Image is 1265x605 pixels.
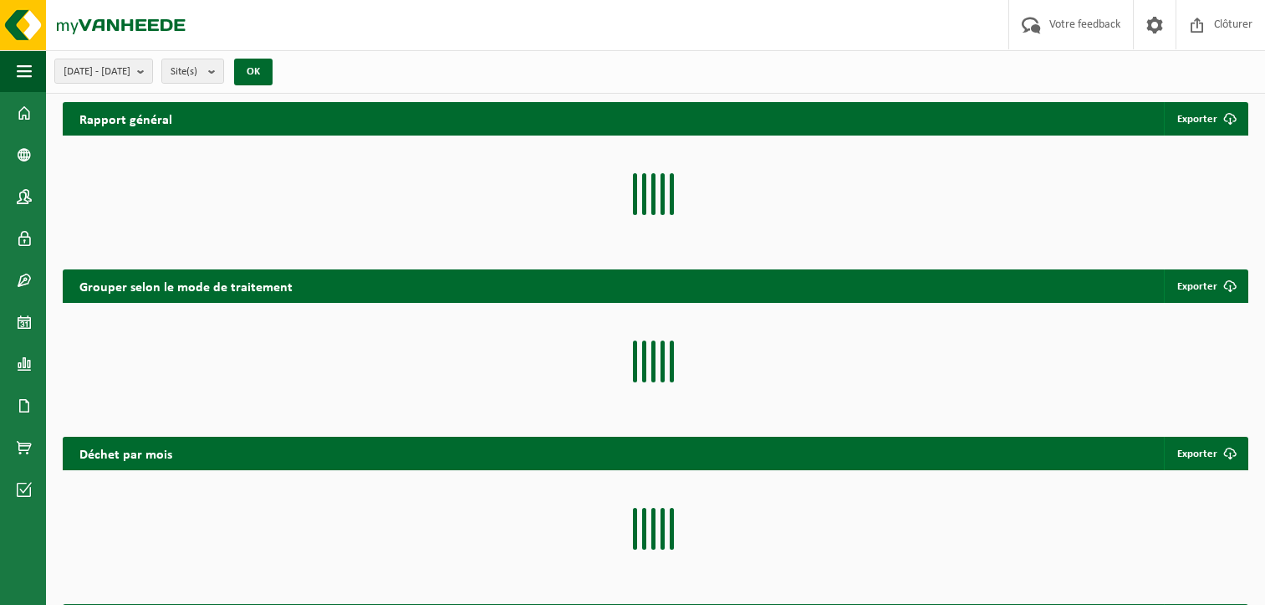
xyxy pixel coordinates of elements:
[64,59,130,85] span: [DATE] - [DATE]
[54,59,153,84] button: [DATE] - [DATE]
[234,59,273,85] button: OK
[63,437,189,469] h2: Déchet par mois
[1164,437,1247,470] a: Exporter
[1164,269,1247,303] a: Exporter
[63,269,309,302] h2: Grouper selon le mode de traitement
[161,59,224,84] button: Site(s)
[1164,102,1247,136] button: Exporter
[63,102,189,136] h2: Rapport général
[171,59,201,85] span: Site(s)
